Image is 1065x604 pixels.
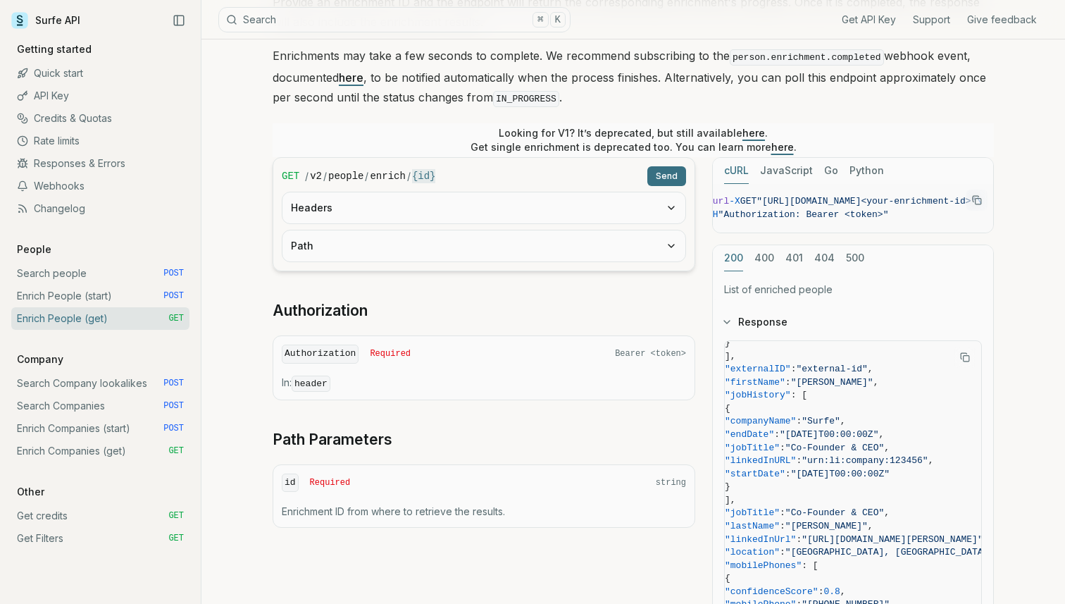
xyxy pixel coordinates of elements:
[370,348,411,359] span: Required
[823,586,840,597] span: 0.8
[282,230,685,261] button: Path
[11,107,189,130] a: Credits & Quotas
[774,429,780,440] span: :
[725,338,730,348] span: }
[791,469,890,479] span: "[DATE]T00:00:00Z"
[724,158,749,184] button: cURL
[292,376,330,392] code: header
[725,547,780,557] span: "location"
[11,197,189,220] a: Changelog
[756,196,976,207] span: "[URL][DOMAIN_NAME]<your-enrichment-id>"
[707,209,718,220] span: -H
[802,416,840,426] span: "Surfe"
[729,196,740,207] span: -X
[913,13,950,27] a: Support
[282,376,686,391] p: In:
[796,364,867,374] span: "external-id"
[928,455,934,466] span: ,
[168,445,184,457] span: GET
[725,469,785,479] span: "startDate"
[725,560,802,571] span: "mobilePhones"
[802,560,818,571] span: : [
[780,547,785,557] span: :
[323,169,327,183] span: /
[884,507,890,518] span: ,
[884,443,890,453] span: ,
[412,169,436,183] code: {id}
[370,169,405,183] code: enrich
[282,505,686,519] p: Enrichment ID from where to retrieve the results.
[11,527,189,550] a: Get Filters GET
[725,534,796,545] span: "linkedInUrl"
[878,429,884,440] span: ,
[785,507,884,518] span: "Co-Founder & CEO"
[791,390,807,400] span: : [
[163,378,184,389] span: POST
[282,474,299,493] code: id
[310,477,351,488] span: Required
[725,403,730,414] span: {
[725,443,780,453] span: "jobTitle"
[840,586,846,597] span: ,
[873,377,879,388] span: ,
[493,91,559,107] code: IN_PROGRESS
[11,285,189,307] a: Enrich People (start) POST
[11,85,189,107] a: API Key
[725,351,736,362] span: ],
[11,130,189,152] a: Rate limits
[796,534,802,545] span: :
[11,307,189,330] a: Enrich People (get) GET
[11,485,50,499] p: Other
[273,430,392,450] a: Path Parameters
[647,166,686,186] button: Send
[11,417,189,440] a: Enrich Companies (start) POST
[824,158,838,184] button: Go
[742,127,765,139] a: here
[868,521,873,531] span: ,
[11,10,80,31] a: Surfe API
[163,268,184,279] span: POST
[707,196,729,207] span: curl
[785,547,994,557] span: "[GEOGRAPHIC_DATA], [GEOGRAPHIC_DATA]"
[11,352,69,366] p: Company
[11,440,189,462] a: Enrich Companies (get) GET
[791,377,873,388] span: "[PERSON_NAME]"
[785,469,791,479] span: :
[802,534,983,545] span: "[URL][DOMAIN_NAME][PERSON_NAME]"
[785,521,868,531] span: "[PERSON_NAME]"
[163,290,184,302] span: POST
[310,169,322,183] code: v2
[954,347,976,368] button: Copy Text
[842,13,896,27] a: Get API Key
[328,169,363,183] code: people
[785,377,791,388] span: :
[656,477,686,488] span: string
[11,262,189,285] a: Search people POST
[785,245,803,271] button: 401
[11,505,189,527] a: Get credits GET
[796,455,802,466] span: :
[802,455,928,466] span: "urn:li:company:123456"
[532,12,548,27] kbd: ⌘
[305,169,309,183] span: /
[724,245,743,271] button: 200
[725,507,780,518] span: "jobTitle"
[168,533,184,544] span: GET
[11,372,189,395] a: Search Company lookalikes POST
[966,190,988,211] button: Copy Text
[11,175,189,197] a: Webhooks
[725,573,730,584] span: {
[725,390,791,400] span: "jobHistory"
[725,481,730,492] span: }
[339,70,363,85] a: here
[725,495,736,505] span: ],
[282,169,299,183] span: GET
[967,13,1037,27] a: Give feedback
[814,245,835,271] button: 404
[273,46,994,109] p: Enrichments may take a few seconds to complete. We recommend subscribing to the webhook event, do...
[849,158,884,184] button: Python
[168,510,184,522] span: GET
[796,416,802,426] span: :
[740,196,756,207] span: GET
[780,521,785,531] span: :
